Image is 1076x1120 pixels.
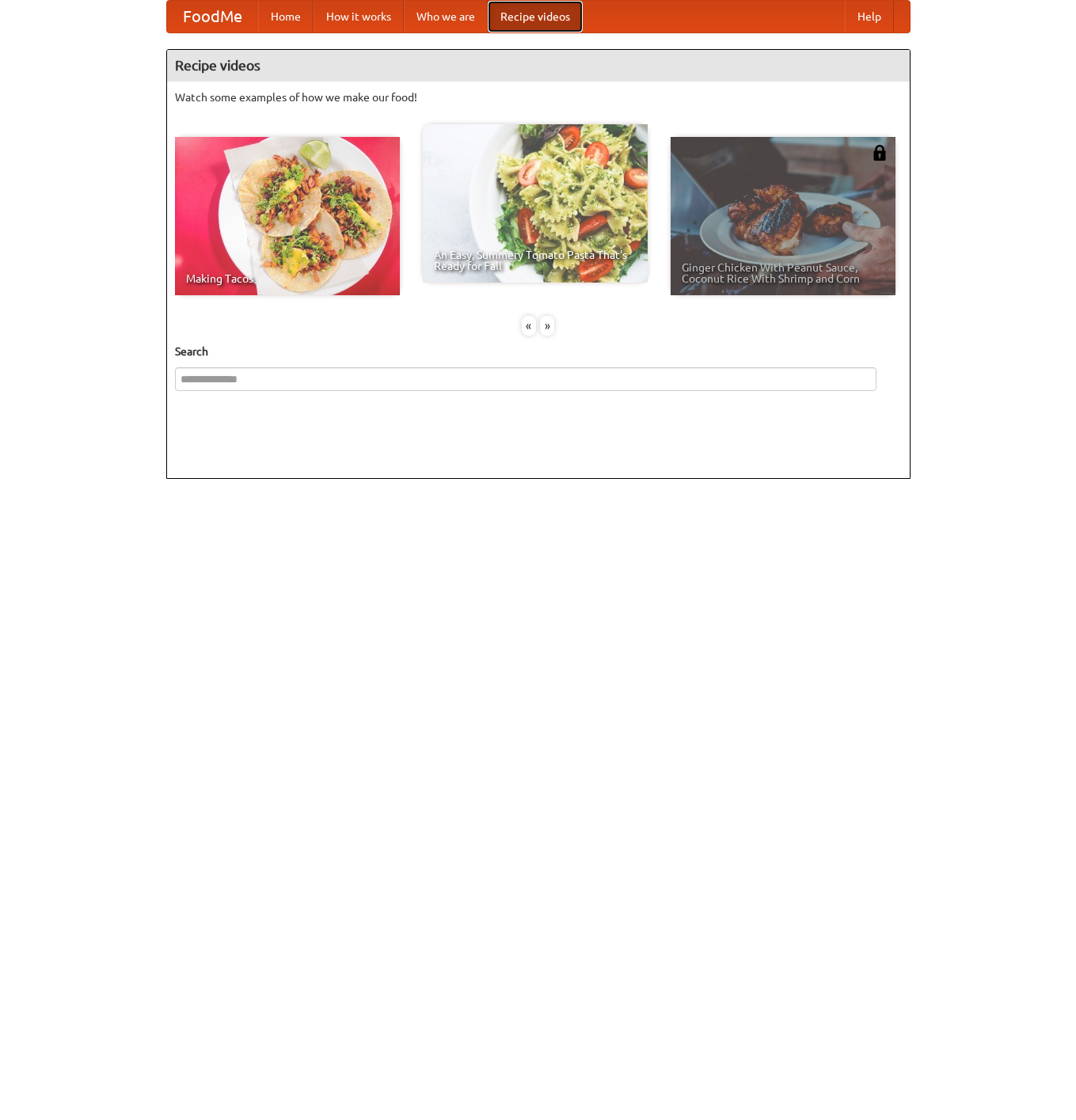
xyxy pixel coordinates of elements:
h5: Search [175,344,902,359]
span: An Easy, Summery Tomato Pasta That's Ready for Fall [434,249,637,271]
a: Help [845,1,894,32]
a: FoodMe [167,1,258,32]
div: « [522,316,536,336]
p: Watch some examples of how we make our food! [175,89,902,105]
a: How it works [314,1,404,32]
span: Making Tacos [186,273,389,284]
img: 483408.png [872,145,888,161]
a: Making Tacos [175,137,400,295]
a: Recipe videos [488,1,583,32]
h4: Recipe videos [167,50,910,82]
a: An Easy, Summery Tomato Pasta That's Ready for Fall [423,124,648,283]
a: Home [258,1,314,32]
div: » [540,316,554,336]
a: Who we are [404,1,488,32]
